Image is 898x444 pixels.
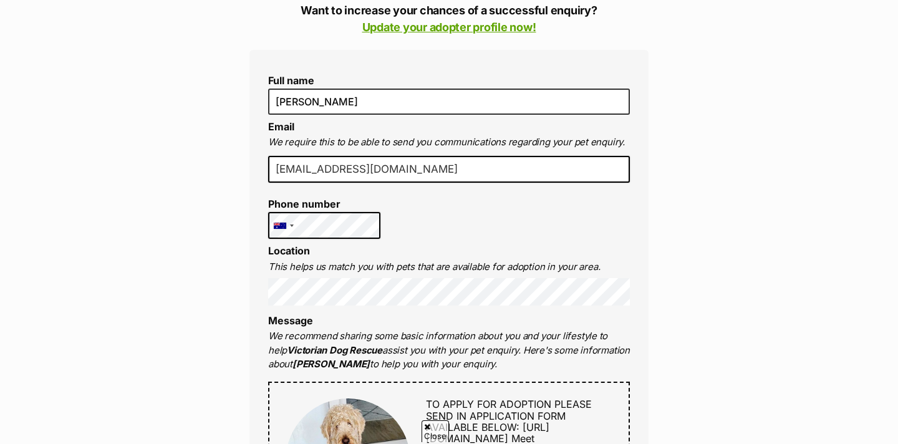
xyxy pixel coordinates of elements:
label: Email [268,120,294,133]
label: Full name [268,75,630,86]
p: This helps us match you with pets that are available for adoption in your area. [268,260,630,274]
span: TO APPLY FOR ADOPTION PLEASE SEND IN APPLICATION FORM AVAILABLE BELOW: [426,398,592,433]
span: Close [422,420,449,442]
label: Phone number [268,198,380,210]
strong: Victorian Dog Rescue [287,344,382,356]
strong: [PERSON_NAME] [292,358,370,370]
label: Message [268,314,313,327]
p: We require this to be able to send you communications regarding your pet enquiry. [268,135,630,150]
input: E.g. Jimmy Chew [268,89,630,115]
p: We recommend sharing some basic information about you and your lifestyle to help assist you with ... [268,329,630,372]
label: Location [268,244,310,257]
a: Update your adopter profile now! [362,21,536,34]
p: Want to increase your chances of a successful enquiry? [249,2,649,36]
div: Australia: +61 [269,213,297,239]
